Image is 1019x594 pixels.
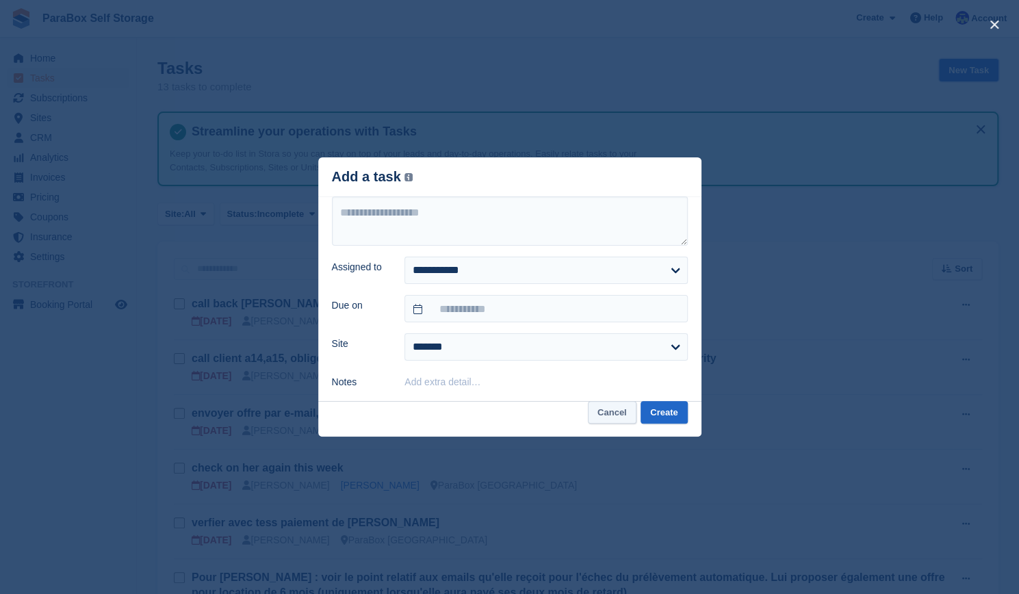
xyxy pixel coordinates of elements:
label: Assigned to [332,260,389,274]
label: Due on [332,298,389,313]
div: Add a task [332,169,413,185]
button: Cancel [588,401,636,424]
button: Add extra detail… [404,376,480,387]
img: icon-info-grey-7440780725fd019a000dd9b08b2336e03edf1995a4989e88bcd33f0948082b44.svg [404,173,413,181]
button: close [983,14,1005,36]
label: Notes [332,375,389,389]
button: Create [641,401,687,424]
label: Site [332,337,389,351]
